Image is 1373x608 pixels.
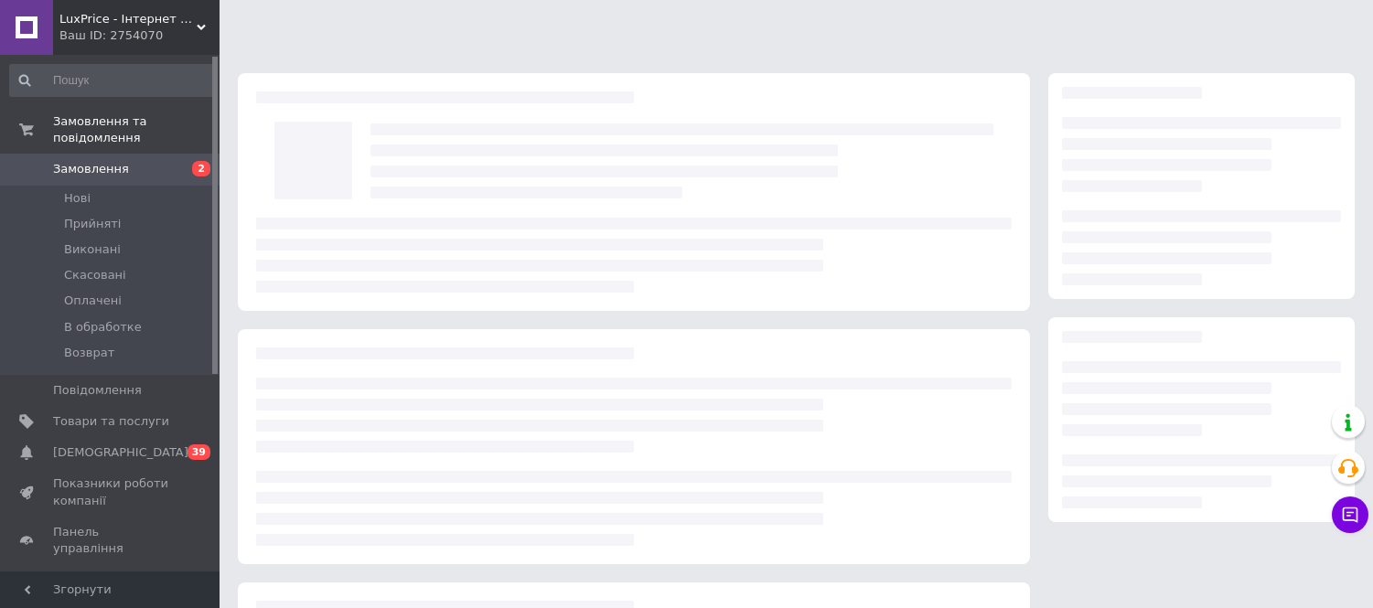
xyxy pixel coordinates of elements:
span: Товари та послуги [53,413,169,430]
span: Показники роботи компанії [53,475,169,508]
input: Пошук [9,64,216,97]
span: [DEMOGRAPHIC_DATA] [53,444,188,461]
span: Скасовані [64,267,126,283]
span: Возврат [64,345,114,361]
span: 39 [188,444,210,460]
span: Виконані [64,241,121,258]
span: В обработке [64,319,142,336]
span: Замовлення [53,161,129,177]
span: Замовлення та повідомлення [53,113,220,146]
span: Нові [64,190,91,207]
span: Оплачені [64,293,122,309]
button: Чат з покупцем [1332,496,1368,533]
span: Прийняті [64,216,121,232]
div: Ваш ID: 2754070 [59,27,220,44]
span: 2 [192,161,210,176]
span: Панель управління [53,524,169,557]
span: LuxPrice - Інтернет магазин інструментів і автоаксесуарів [59,11,197,27]
span: Повідомлення [53,382,142,399]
